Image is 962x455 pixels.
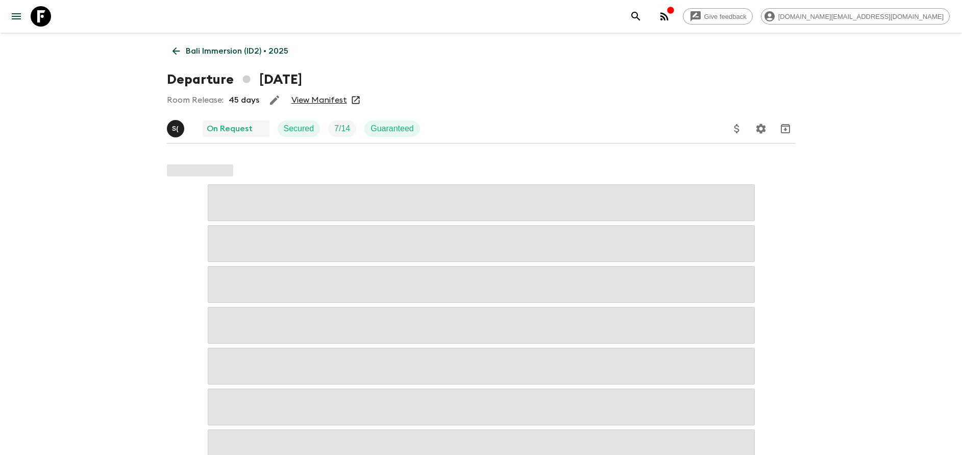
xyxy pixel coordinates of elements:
[775,118,796,139] button: Archive (Completed, Cancelled or Unsynced Departures only)
[167,120,186,137] button: S(
[167,94,224,106] p: Room Release:
[6,6,27,27] button: menu
[167,123,186,131] span: Shandy (Putu) Sandhi Astra Juniawan
[334,123,350,135] p: 7 / 14
[727,118,747,139] button: Update Price, Early Bird Discount and Costs
[751,118,771,139] button: Settings
[284,123,314,135] p: Secured
[172,125,179,133] p: S (
[371,123,414,135] p: Guaranteed
[699,13,752,20] span: Give feedback
[626,6,646,27] button: search adventures
[683,8,753,25] a: Give feedback
[328,121,356,137] div: Trip Fill
[167,69,302,90] h1: Departure [DATE]
[773,13,949,20] span: [DOMAIN_NAME][EMAIL_ADDRESS][DOMAIN_NAME]
[291,95,347,105] a: View Manifest
[278,121,320,137] div: Secured
[229,94,259,106] p: 45 days
[207,123,253,135] p: On Request
[186,45,288,57] p: Bali Immersion (ID2) • 2025
[761,8,950,25] div: [DOMAIN_NAME][EMAIL_ADDRESS][DOMAIN_NAME]
[167,41,294,61] a: Bali Immersion (ID2) • 2025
